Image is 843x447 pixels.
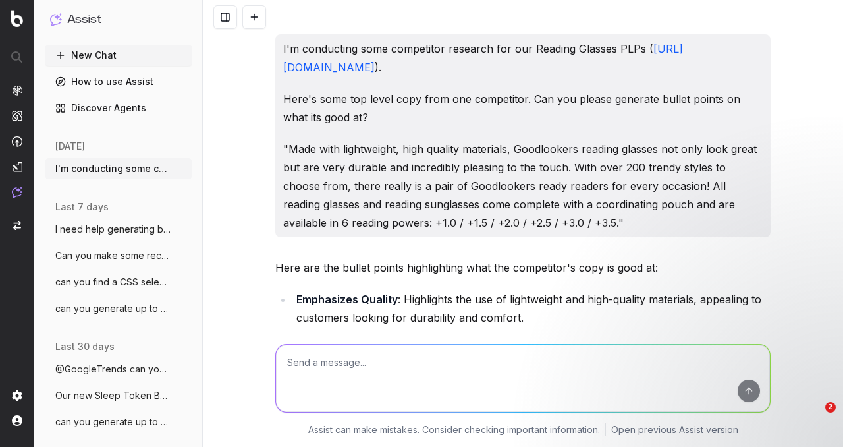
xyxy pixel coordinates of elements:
button: Assist [50,11,187,29]
button: Our new Sleep Token Band Tshirts are a m [45,385,192,406]
span: [DATE] [55,140,85,153]
img: Setting [12,390,22,401]
img: Intelligence [12,110,22,121]
span: I'm conducting some competitor research [55,162,171,175]
img: Studio [12,162,22,172]
img: Assist [12,187,22,198]
img: Activation [12,136,22,147]
button: can you find a CSS selector that will ex [45,272,192,293]
span: @GoogleTrends can you analyse google tre [55,363,171,376]
button: I'm conducting some competitor research [45,158,192,179]
p: "Made with lightweight, high quality materials, Goodlookers reading glasses not only look great b... [283,140,763,232]
span: can you generate up to 2 meta descriptio [55,415,171,429]
span: can you generate up to 3 meta titles for [55,302,171,315]
img: Switch project [13,221,21,230]
p: Here are the bullet points highlighting what the competitor's copy is good at: [275,258,771,277]
span: Can you make some recommendations on how [55,249,171,262]
button: I need help generating blog ideas for ac [45,219,192,240]
img: Botify logo [11,10,23,27]
strong: Emphasizes Quality [296,293,398,306]
span: last 7 days [55,200,109,214]
span: Our new Sleep Token Band Tshirts are a m [55,389,171,402]
span: I need help generating blog ideas for ac [55,223,171,236]
img: My account [12,415,22,426]
button: can you generate up to 3 meta titles for [45,298,192,319]
h1: Assist [67,11,101,29]
p: I'm conducting some competitor research for our Reading Glasses PLPs ( ). [283,40,763,76]
button: can you generate up to 2 meta descriptio [45,411,192,432]
li: : Highlights the use of lightweight and high-quality materials, appealing to customers looking fo... [292,290,771,327]
img: Assist [50,13,62,26]
a: Open previous Assist version [611,423,738,436]
button: Can you make some recommendations on how [45,245,192,266]
a: How to use Assist [45,71,192,92]
span: can you find a CSS selector that will ex [55,276,171,289]
button: @GoogleTrends can you analyse google tre [45,359,192,380]
span: 2 [825,402,836,413]
iframe: Intercom live chat [798,402,830,434]
p: Here's some top level copy from one competitor. Can you please generate bullet points on what its... [283,90,763,127]
p: Assist can make mistakes. Consider checking important information. [308,423,600,436]
a: Discover Agents [45,98,192,119]
button: New Chat [45,45,192,66]
span: last 30 days [55,340,115,353]
img: Analytics [12,85,22,96]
